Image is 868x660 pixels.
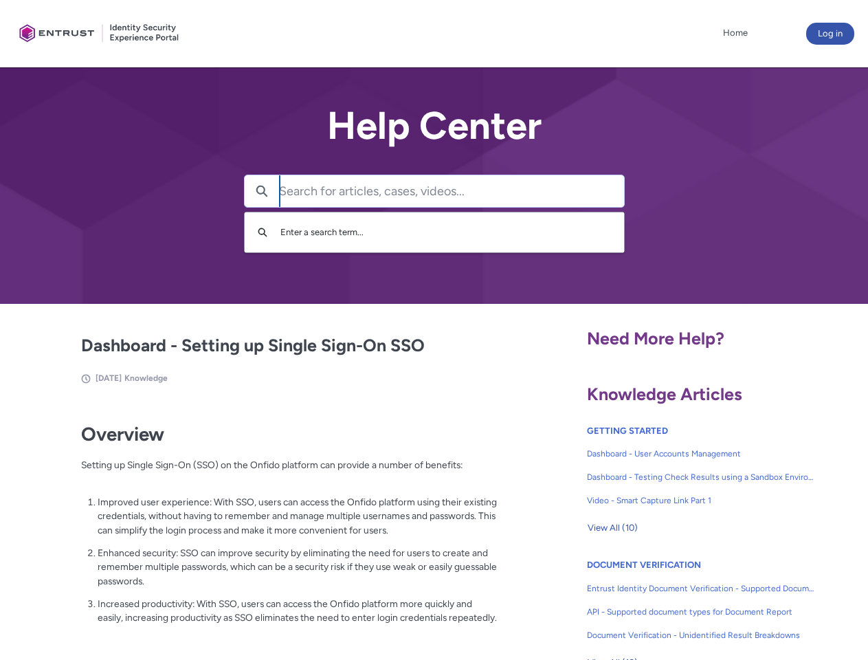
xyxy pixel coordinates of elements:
h2: Dashboard - Setting up Single Sign-On SSO [81,333,498,359]
button: Search [245,175,279,207]
li: Knowledge [124,372,168,384]
a: DOCUMENT VERIFICATION [587,560,701,570]
span: Knowledge Articles [587,384,742,404]
span: View All (10) [588,518,638,538]
a: API - Supported document types for Document Report [587,600,815,624]
span: Video - Smart Capture Link Part 1 [587,494,815,507]
span: Enter a search term... [280,227,364,237]
a: Dashboard - Testing Check Results using a Sandbox Environment [587,465,815,489]
p: Improved user experience: With SSO, users can access the Onfido platform using their existing cre... [98,495,498,538]
a: Entrust Identity Document Verification - Supported Document type and size [587,577,815,600]
input: Search for articles, cases, videos... [279,175,624,207]
span: Document Verification - Unidentified Result Breakdowns [587,629,815,641]
button: Search [252,219,274,245]
span: Dashboard - Testing Check Results using a Sandbox Environment [587,471,815,483]
span: [DATE] [96,373,122,383]
a: GETTING STARTED [587,426,668,436]
a: Dashboard - User Accounts Management [587,442,815,465]
span: Entrust Identity Document Verification - Supported Document type and size [587,582,815,595]
strong: Overview [81,423,164,445]
span: API - Supported document types for Document Report [587,606,815,618]
button: Log in [806,23,854,45]
button: View All (10) [587,517,638,539]
span: Dashboard - User Accounts Management [587,448,815,460]
a: Video - Smart Capture Link Part 1 [587,489,815,512]
span: Need More Help? [587,328,724,349]
a: Document Verification - Unidentified Result Breakdowns [587,624,815,647]
h2: Help Center [244,104,625,147]
p: Setting up Single Sign-On (SSO) on the Onfido platform can provide a number of benefits: [81,458,498,486]
a: Home [720,23,751,43]
p: Increased productivity: With SSO, users can access the Onfido platform more quickly and easily, i... [98,597,498,625]
p: Enhanced security: SSO can improve security by eliminating the need for users to create and remem... [98,546,498,588]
